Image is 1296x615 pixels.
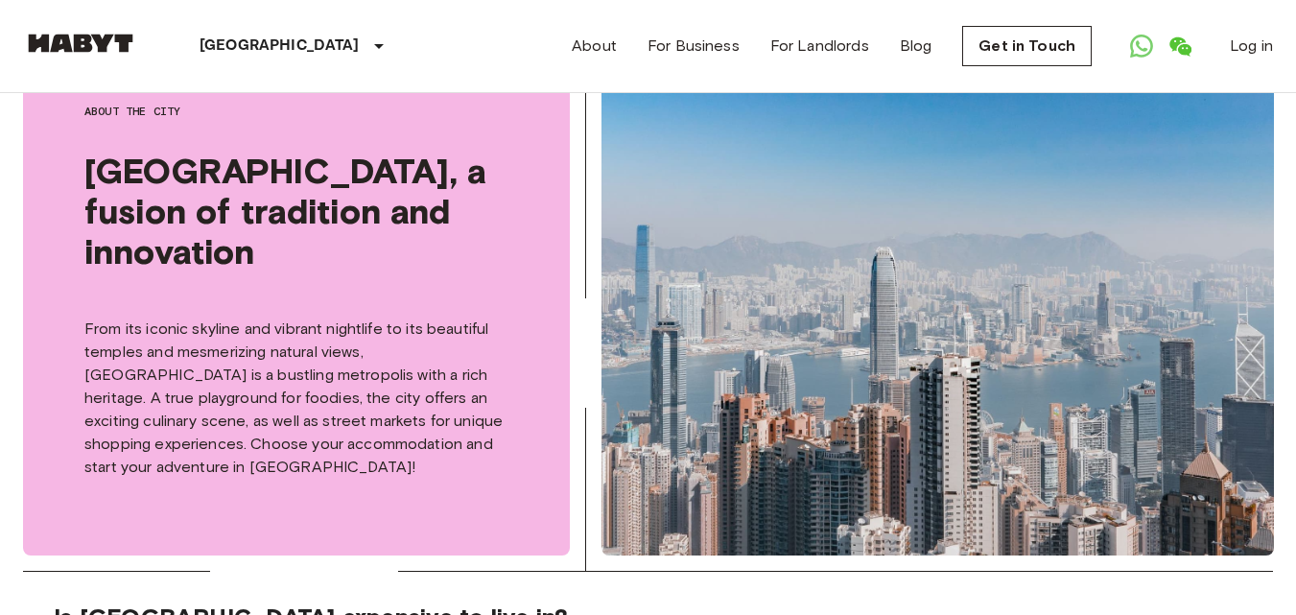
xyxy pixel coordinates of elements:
[601,41,1274,556] img: Hong Kong, a fusion of tradition and innovation
[23,34,138,53] img: Habyt
[770,35,869,58] a: For Landlords
[1230,35,1273,58] a: Log in
[84,151,508,272] span: [GEOGRAPHIC_DATA], a fusion of tradition and innovation
[84,318,508,479] p: From its iconic skyline and vibrant nightlife to its beautiful temples and mesmerizing natural vi...
[1161,27,1199,65] a: Open WeChat
[1122,27,1161,65] a: Open WhatsApp
[84,103,508,120] span: About the city
[572,35,617,58] a: About
[200,35,360,58] p: [GEOGRAPHIC_DATA]
[648,35,740,58] a: For Business
[900,35,932,58] a: Blog
[962,26,1092,66] a: Get in Touch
